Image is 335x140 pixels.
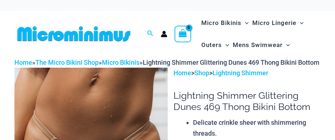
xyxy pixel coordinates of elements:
span: Menu Toggle [296,14,304,32]
a: The Micro Bikini Shop [35,59,99,66]
a: Micro Bikinis [102,59,139,66]
p: > > [173,68,321,79]
img: MM SHOP LOGO FLAT [14,26,133,42]
a: Mens SwimwearMenu ToggleMenu Toggle [231,34,292,56]
a: Shop [194,69,209,77]
span: Menu Toggle [222,36,229,54]
span: Menu Toggle [241,14,249,32]
span: Micro Lingerie [252,14,296,32]
li: Delicate crinkle sheer with shimmering threads. [193,117,321,139]
a: Home [173,69,191,77]
span: Menu Toggle [283,36,290,54]
a: Home [14,59,32,66]
nav: Site Navigation [198,11,321,57]
h1: Lightning Shimmer Glittering Dunes 469 Thong Bikini Bottom [173,90,321,113]
a: Lightning Shimmer [212,69,268,77]
span: » » » [14,59,319,66]
a: View Shopping Cart, empty [175,26,191,42]
a: Micro LingerieMenu ToggleMenu Toggle [250,12,305,34]
span: Lightning Shimmer Glittering Dunes 469 Thong Bikini Bottom [143,59,319,66]
span: Micro Bikinis [201,14,241,32]
span: Outers [201,36,222,54]
a: OutersMenu ToggleMenu Toggle [199,34,231,56]
a: Micro BikinisMenu ToggleMenu Toggle [199,12,250,34]
span: Mens Swimwear [233,36,283,54]
a: Search icon link [147,29,154,38]
a: Account icon link [161,31,167,37]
